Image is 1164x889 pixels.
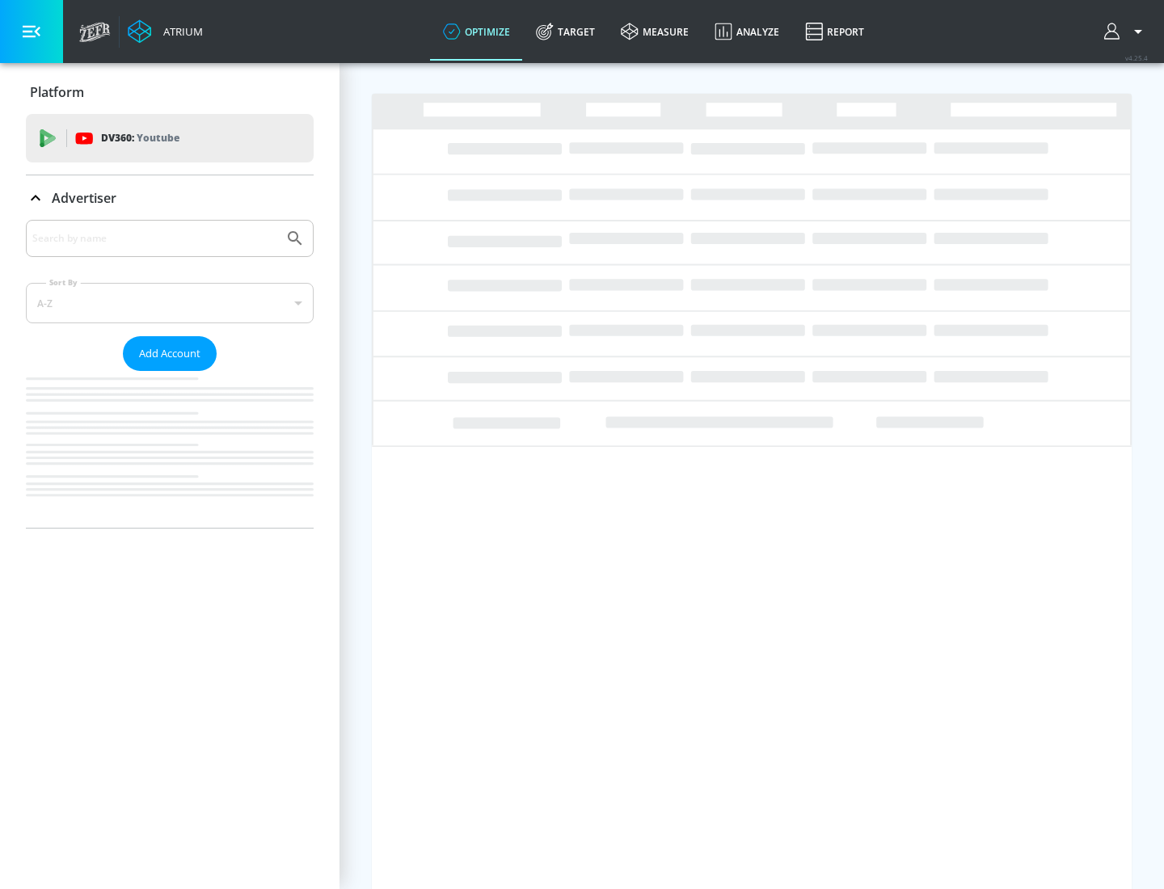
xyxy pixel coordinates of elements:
div: A-Z [26,283,314,323]
a: Report [792,2,877,61]
label: Sort By [46,277,81,288]
p: Youtube [137,129,179,146]
button: Add Account [123,336,217,371]
div: DV360: Youtube [26,114,314,162]
p: Advertiser [52,189,116,207]
a: optimize [430,2,523,61]
a: Atrium [128,19,203,44]
input: Search by name [32,228,277,249]
span: Add Account [139,344,200,363]
div: Platform [26,70,314,115]
span: v 4.25.4 [1125,53,1148,62]
div: Advertiser [26,220,314,528]
p: DV360: [101,129,179,147]
a: Target [523,2,608,61]
a: Analyze [702,2,792,61]
div: Advertiser [26,175,314,221]
a: measure [608,2,702,61]
p: Platform [30,83,84,101]
nav: list of Advertiser [26,371,314,528]
div: Atrium [157,24,203,39]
